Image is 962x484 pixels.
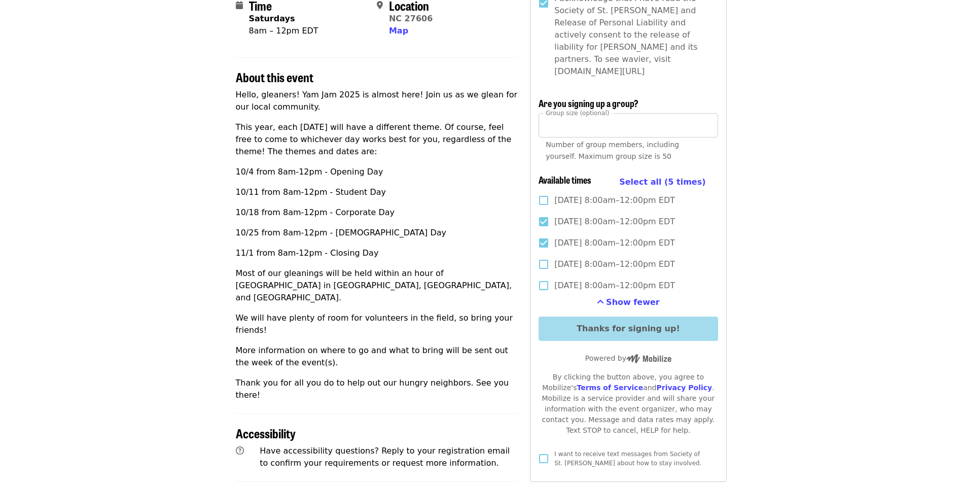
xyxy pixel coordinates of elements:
[619,175,705,190] button: Select all (5 times)
[546,141,679,160] span: Number of group members, including yourself. Maximum group size is 50
[236,1,243,10] i: calendar icon
[236,186,518,198] p: 10/11 from 8am-12pm - Student Day
[236,227,518,239] p: 10/25 from 8am-12pm - [DEMOGRAPHIC_DATA] Day
[539,317,718,341] button: Thanks for signing up!
[554,194,675,206] span: [DATE] 8:00am–12:00pm EDT
[597,296,660,308] button: See more timeslots
[236,377,518,401] p: Thank you for all you do to help out our hungry neighbors. See you there!
[260,446,510,468] span: Have accessibility questions? Reply to your registration email to confirm your requirements or re...
[619,177,705,187] span: Select all (5 times)
[389,26,408,36] span: Map
[236,446,244,456] i: question-circle icon
[236,206,518,219] p: 10/18 from 8am-12pm - Corporate Day
[236,68,313,86] span: About this event
[249,25,318,37] div: 8am – 12pm EDT
[236,166,518,178] p: 10/4 from 8am-12pm - Opening Day
[236,344,518,369] p: More information on where to go and what to bring will be sent out the week of the event(s).
[539,113,718,137] input: [object Object]
[585,354,671,362] span: Powered by
[606,297,660,307] span: Show fewer
[389,14,433,23] a: NC 27606
[236,121,518,158] p: This year, each [DATE] will have a different theme. Of course, feel free to come to whichever day...
[554,237,675,249] span: [DATE] 8:00am–12:00pm EDT
[554,216,675,228] span: [DATE] 8:00am–12:00pm EDT
[236,89,518,113] p: Hello, gleaners! Yam Jam 2025 is almost here! Join us as we glean for our local community.
[539,173,591,186] span: Available times
[554,258,675,270] span: [DATE] 8:00am–12:00pm EDT
[249,14,295,23] strong: Saturdays
[236,424,296,442] span: Accessibility
[656,384,712,392] a: Privacy Policy
[539,96,638,110] span: Are you signing up a group?
[577,384,643,392] a: Terms of Service
[539,372,718,436] div: By clicking the button above, you agree to Mobilize's and . Mobilize is a service provider and wi...
[554,280,675,292] span: [DATE] 8:00am–12:00pm EDT
[236,247,518,259] p: 11/1 from 8am-12pm - Closing Day
[546,109,609,116] span: Group size (optional)
[236,312,518,336] p: We will have plenty of room for volunteers in the field, so bring your friends!
[554,451,701,467] span: I want to receive text messages from Society of St. [PERSON_NAME] about how to stay involved.
[377,1,383,10] i: map-marker-alt icon
[389,25,408,37] button: Map
[236,267,518,304] p: Most of our gleanings will be held within an hour of [GEOGRAPHIC_DATA] in [GEOGRAPHIC_DATA], [GEO...
[626,354,671,363] img: Powered by Mobilize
